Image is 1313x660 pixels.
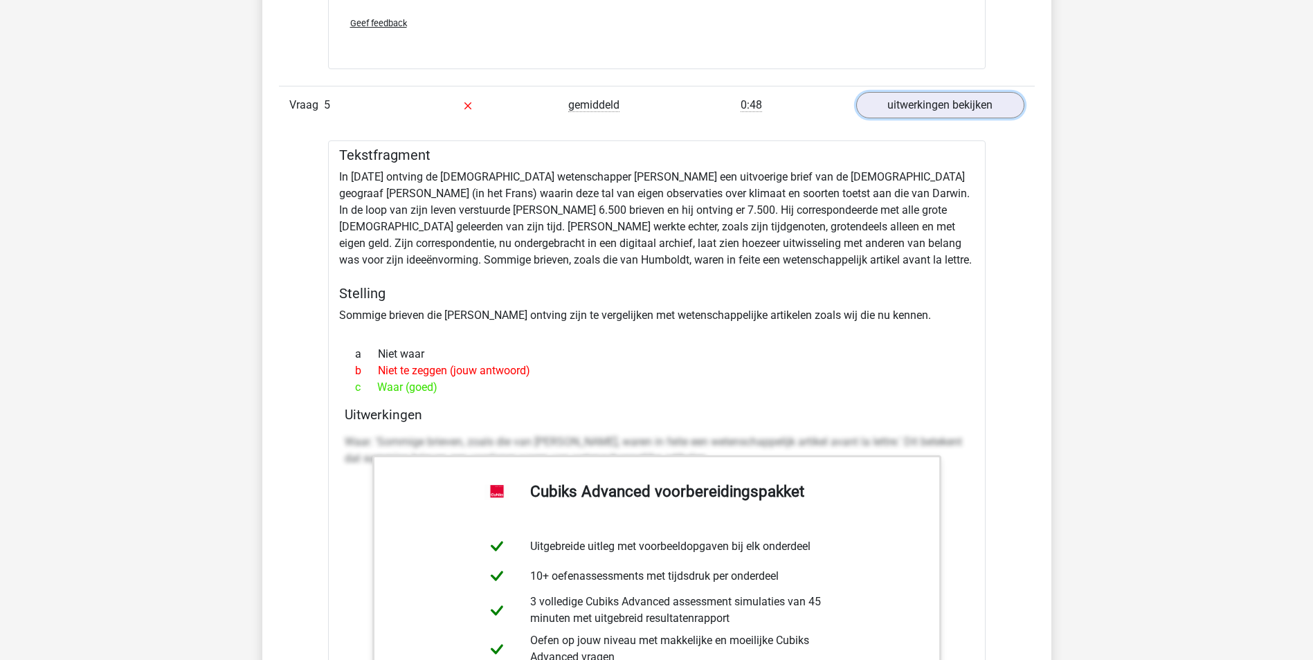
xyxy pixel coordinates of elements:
[345,379,969,396] div: Waar (goed)
[289,97,324,113] span: Vraag
[345,346,969,363] div: Niet waar
[350,18,407,28] span: Geef feedback
[339,285,975,302] h5: Stelling
[741,98,762,112] span: 0:48
[339,147,975,163] h5: Tekstfragment
[345,363,969,379] div: Niet te zeggen (jouw antwoord)
[345,407,969,423] h4: Uitwerkingen
[355,379,377,396] span: c
[324,98,330,111] span: 5
[355,346,378,363] span: a
[345,434,969,467] p: Waar. 'Sommige brieven, zoals die van [PERSON_NAME], waren in feite een wetenschappelijk artikel ...
[568,98,619,112] span: gemiddeld
[355,363,378,379] span: b
[856,92,1024,118] a: uitwerkingen bekijken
